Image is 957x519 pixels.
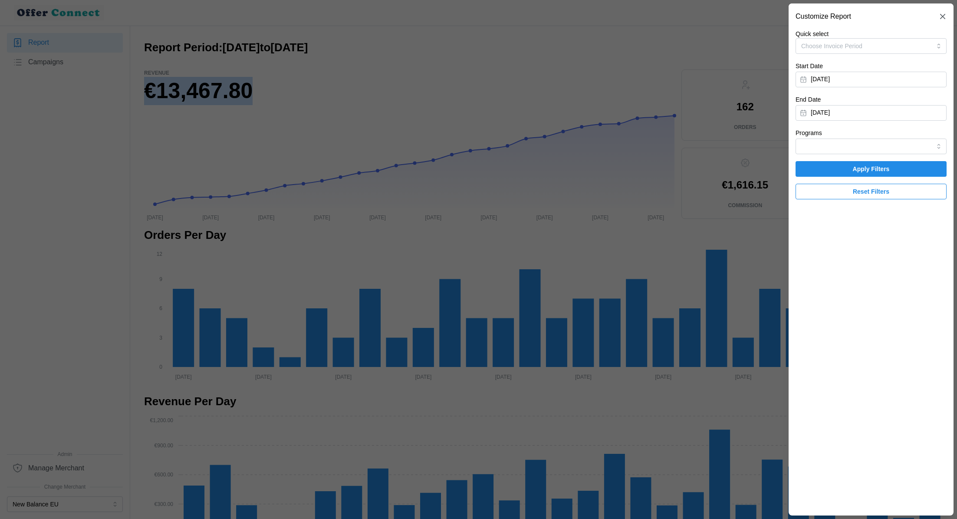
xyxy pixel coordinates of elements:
button: [DATE] [796,72,947,87]
button: Reset Filters [796,184,947,199]
label: End Date [796,95,821,105]
span: Reset Filters [853,184,889,199]
label: Start Date [796,62,823,71]
button: Choose Invoice Period [796,38,947,54]
span: Choose Invoice Period [801,43,862,50]
button: Apply Filters [796,161,947,177]
label: Programs [796,129,822,138]
span: Apply Filters [853,162,890,176]
p: Quick select [796,30,947,38]
h2: Customize Report [796,13,851,20]
button: [DATE] [796,105,947,121]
